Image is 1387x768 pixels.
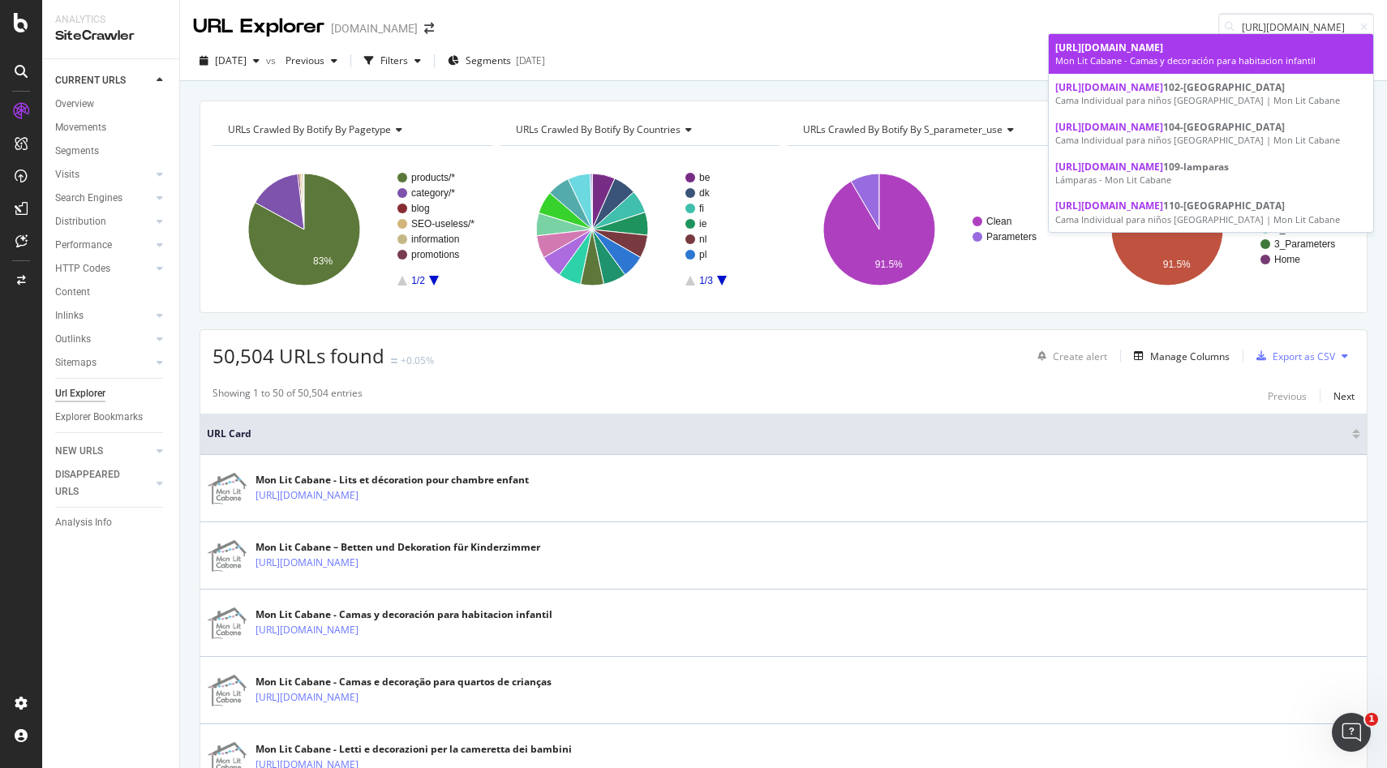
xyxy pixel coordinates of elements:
span: [URL][DOMAIN_NAME] [1055,80,1163,94]
span: [URL][DOMAIN_NAME] [1055,120,1163,134]
div: Showing 1 to 50 of 50,504 entries [213,386,363,405]
a: [URL][DOMAIN_NAME] [255,555,359,571]
a: Sitemaps [55,354,152,371]
div: arrow-right-arrow-left [424,23,434,34]
button: Create alert [1031,343,1107,369]
a: DISAPPEARED URLS [55,466,152,500]
a: NEW URLS [55,443,152,460]
a: CURRENT URLS [55,72,152,89]
span: 1 [1365,713,1378,726]
div: Segments [55,143,99,160]
span: Previous [279,54,324,67]
span: [URL][DOMAIN_NAME] [1055,160,1163,174]
div: Url Explorer [55,385,105,402]
button: Filters [358,48,427,74]
div: Mon Lit Cabane - Camas y decoración para habitacion infantil [1055,54,1367,67]
div: v 4.0.25 [45,26,79,39]
div: Cama Individual para niños [GEOGRAPHIC_DATA] | Mon Lit Cabane [1055,134,1367,147]
text: 91.5% [875,259,903,270]
div: Lámparas - Mon Lit Cabane [1055,174,1367,187]
div: Analytics [55,13,166,27]
div: Mon Lit Cabane - Camas y decoración para habitacion infantil [255,607,552,622]
svg: A chart. [500,159,780,300]
text: 2_Parameters [1274,223,1335,234]
a: Distribution [55,213,152,230]
div: Export as CSV [1273,350,1335,363]
iframe: Intercom live chat [1332,713,1371,752]
div: 110-[GEOGRAPHIC_DATA] [1055,199,1367,212]
div: Mon Lit Cabane - Letti e decorazioni per la cameretta dei bambini [255,742,572,757]
a: Overview [55,96,168,113]
h4: URLs Crawled By Botify By pagetype [225,117,478,143]
button: Segments[DATE] [441,48,552,74]
div: Domaine [85,96,125,106]
span: 2025 Sep. 6th [215,54,247,67]
a: Segments [55,143,168,160]
button: [DATE] [193,48,266,74]
div: Sitemaps [55,354,97,371]
a: Content [55,284,168,301]
div: Previous [1268,389,1307,403]
a: [URL][DOMAIN_NAME]104-[GEOGRAPHIC_DATA]Cama Individual para niños [GEOGRAPHIC_DATA] | Mon Lit Cabane [1049,114,1373,153]
text: Home [1274,254,1300,265]
span: URLs Crawled By Botify By s_parameter_use [803,122,1003,136]
a: Analysis Info [55,514,168,531]
div: Mots-clés [204,96,245,106]
a: [URL][DOMAIN_NAME] [255,487,359,504]
a: [URL][DOMAIN_NAME]109-lamparasLámparas - Mon Lit Cabane [1049,153,1373,193]
div: Search Engines [55,190,122,207]
button: Next [1333,386,1355,405]
span: URL Card [207,427,1348,441]
div: Mon Lit Cabane - Camas e decoração para quartos de crianças [255,675,552,689]
div: DISAPPEARED URLS [55,466,137,500]
div: Analysis Info [55,514,112,531]
img: main image [207,539,247,573]
span: 50,504 URLs found [213,342,384,369]
div: 109-lamparas [1055,160,1367,174]
div: Movements [55,119,106,136]
text: nl [699,234,706,245]
img: tab_domain_overview_orange.svg [67,94,80,107]
button: Previous [279,48,344,74]
svg: A chart. [788,159,1067,300]
text: information [411,234,459,245]
text: be [699,172,711,183]
span: [URL][DOMAIN_NAME] [1055,41,1163,54]
button: Export as CSV [1250,343,1335,369]
a: Outlinks [55,331,152,348]
img: Equal [391,358,397,363]
text: fi [699,203,704,214]
img: website_grey.svg [26,42,39,55]
div: Visits [55,166,79,183]
div: Outlinks [55,331,91,348]
span: URLs Crawled By Botify By pagetype [228,122,391,136]
div: Mon Lit Cabane – Betten und Dekoration für Kinderzimmer [255,540,540,555]
img: main image [207,607,247,640]
img: main image [207,674,247,707]
text: 91.5% [1162,259,1190,270]
img: logo_orange.svg [26,26,39,39]
text: category/* [411,187,455,199]
a: Explorer Bookmarks [55,409,168,426]
div: Distribution [55,213,106,230]
a: [URL][DOMAIN_NAME]110-[GEOGRAPHIC_DATA]Cama Individual para niños [GEOGRAPHIC_DATA] | Mon Lit Cabane [1049,192,1373,232]
img: tab_keywords_by_traffic_grey.svg [187,94,200,107]
div: Manage Columns [1150,350,1230,363]
div: [DATE] [516,54,545,67]
div: 104-[GEOGRAPHIC_DATA] [1055,120,1367,134]
button: Manage Columns [1127,346,1230,366]
span: URLs Crawled By Botify By countries [516,122,681,136]
a: Visits [55,166,152,183]
span: vs [266,54,279,67]
text: ie [699,218,707,230]
div: SiteCrawler [55,27,166,45]
div: A chart. [213,159,492,300]
div: Overview [55,96,94,113]
text: promotions [411,249,459,260]
img: main image [207,472,247,505]
div: Mon Lit Cabane - Lits et décoration pour chambre enfant [255,473,529,487]
div: Cama Individual para niños [GEOGRAPHIC_DATA] | Mon Lit Cabane [1055,213,1367,226]
div: +0.05% [401,354,434,367]
div: CURRENT URLS [55,72,126,89]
